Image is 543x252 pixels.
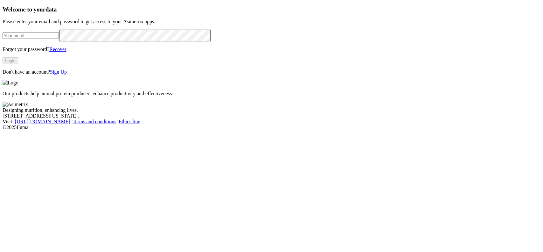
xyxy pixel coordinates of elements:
[3,6,540,13] h3: Welcome to your
[3,32,59,39] input: Your email
[3,19,540,25] p: Please enter your email and password to get access to your Asimetrix apps:
[3,125,540,130] div: © 2025 Iluma
[3,47,540,52] p: Forgot your password?
[3,80,18,86] img: Logo
[45,6,57,13] span: data
[3,107,540,113] div: Designing nutrition, enhancing lives.
[3,69,540,75] p: Don't have an account?
[119,119,140,124] a: Ethics line
[3,91,540,97] p: Our products help animal protein producers enhance productivity and effectiveness.
[49,47,66,52] a: Recover
[3,113,540,119] div: [STREET_ADDRESS][US_STATE].
[3,102,28,107] img: Asimetrix
[50,69,67,75] a: Sign Up
[3,119,540,125] div: Visit : | |
[15,119,70,124] a: [URL][DOMAIN_NAME]
[73,119,116,124] a: Terms and conditions
[3,57,18,64] button: Login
